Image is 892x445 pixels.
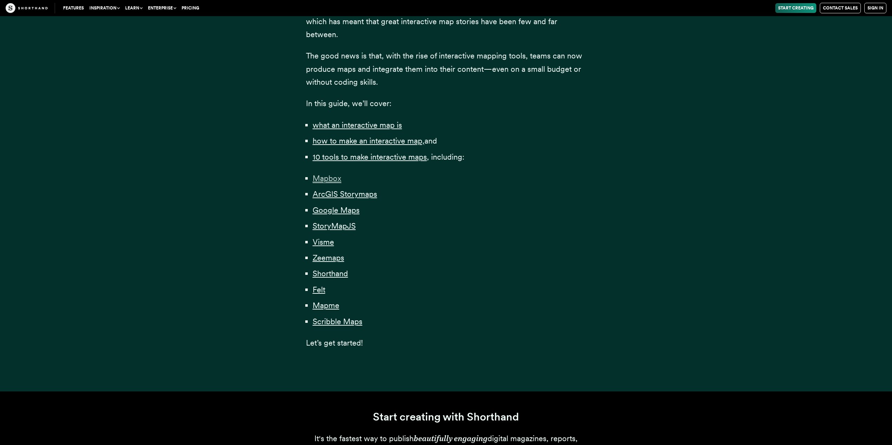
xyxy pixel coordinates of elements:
span: and [424,136,437,145]
a: what an interactive map is [313,120,402,130]
a: Zeemaps [313,253,344,262]
button: Learn [122,3,145,13]
span: Start creating with Shorthand [373,410,519,423]
a: how to make an interactive map, [313,136,424,145]
a: Start Creating [775,3,816,13]
em: beautifully engaging [414,434,488,443]
a: Mapbox [313,174,341,183]
span: In this guide, we’ll cover: [306,99,391,108]
img: The Craft [6,3,48,13]
a: Scribble Maps [313,317,362,326]
button: Enterprise [145,3,179,13]
a: 10 tools to make interactive maps [313,152,427,161]
span: , including: [427,152,464,161]
a: Mapme [313,301,339,310]
a: Shorthand [313,269,348,278]
a: Google Maps [313,206,360,215]
a: Sign in [864,3,886,13]
a: Pricing [179,3,202,13]
span: The good news is that, with the rise of interactive mapping tools, teams can now produce maps and... [306,51,582,86]
span: Let’s get started! [306,338,363,347]
a: Features [60,3,87,13]
a: Visme [313,237,334,246]
button: Inspiration [87,3,122,13]
a: Felt [313,285,325,294]
a: Contact Sales [820,3,861,13]
a: ArcGIS Storymaps [313,189,377,199]
a: StoryMapJS [313,221,356,230]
